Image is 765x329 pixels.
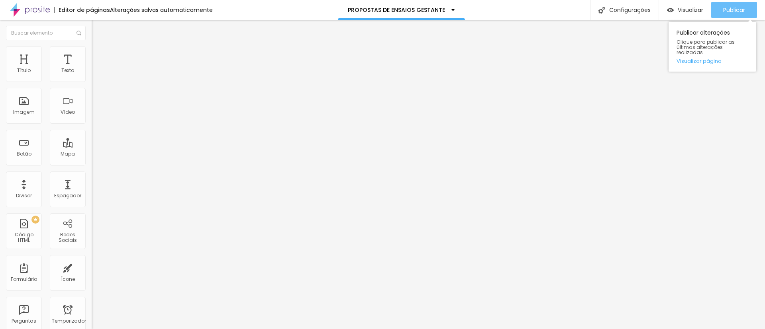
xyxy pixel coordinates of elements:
font: Publicar [723,6,745,14]
font: Imagem [13,109,35,115]
font: Código HTML [15,231,33,243]
font: Configurações [609,6,651,14]
font: Texto [61,67,74,74]
img: view-1.svg [667,7,674,14]
font: Redes Sociais [59,231,77,243]
font: Perguntas [12,317,36,324]
img: Ícone [598,7,605,14]
font: Formulário [11,276,37,282]
font: Clique para publicar as últimas alterações realizadas [677,39,735,56]
font: Botão [17,150,31,157]
button: Visualizar [659,2,711,18]
iframe: Editor [92,20,765,329]
font: Espaçador [54,192,81,199]
font: Título [17,67,31,74]
font: Temporizador [52,317,86,324]
font: Visualizar página [677,57,722,65]
font: Vídeo [61,109,75,115]
a: Visualizar página [677,58,748,64]
input: Buscar elemento [6,26,86,40]
img: Ícone [76,31,81,35]
font: Editor de páginas [59,6,110,14]
font: Ícone [61,276,75,282]
font: PROPOSTAS DE ENSAIOS GESTANTE [348,6,445,14]
button: Publicar [711,2,757,18]
font: Alterações salvas automaticamente [110,6,213,14]
font: Divisor [16,192,32,199]
font: Visualizar [678,6,703,14]
font: Mapa [61,150,75,157]
font: Publicar alterações [677,29,730,37]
